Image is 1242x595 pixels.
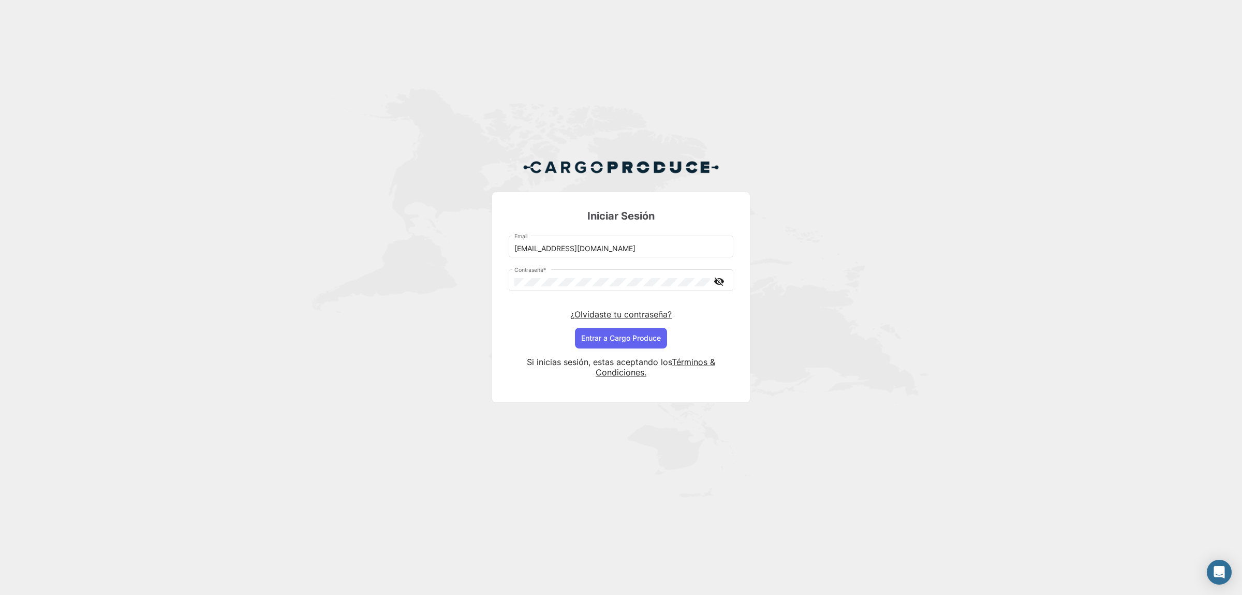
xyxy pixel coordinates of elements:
[575,328,667,349] button: Entrar a Cargo Produce
[570,309,672,320] a: ¿Olvidaste tu contraseña?
[527,357,672,367] span: Si inicias sesión, estas aceptando los
[1207,560,1232,585] div: Abrir Intercom Messenger
[713,275,725,288] mat-icon: visibility_off
[509,209,733,223] h3: Iniciar Sesión
[523,155,719,180] img: Cargo Produce Logo
[514,244,728,253] input: Email
[596,357,715,378] a: Términos & Condiciones.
